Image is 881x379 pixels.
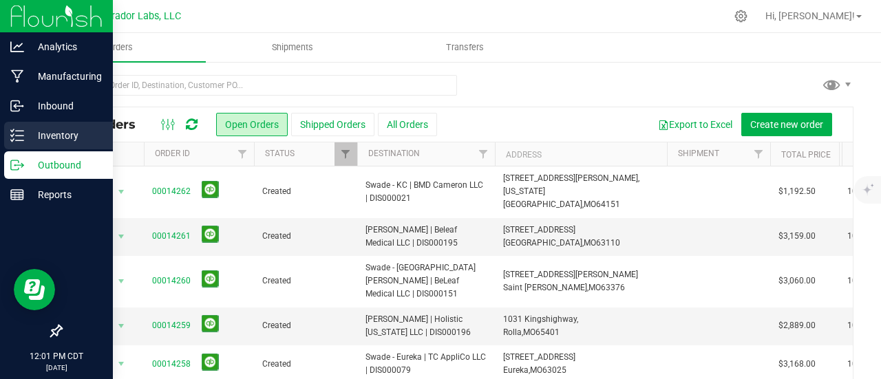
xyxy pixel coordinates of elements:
[24,68,107,85] p: Manufacturing
[503,186,584,209] span: [US_STATE][GEOGRAPHIC_DATA],
[596,238,620,248] span: 63110
[584,199,596,209] span: MO
[152,358,191,371] a: 00014258
[262,358,349,371] span: Created
[368,149,420,158] a: Destination
[503,225,575,235] span: [STREET_ADDRESS]
[24,127,107,144] p: Inventory
[10,188,24,202] inline-svg: Reports
[778,185,816,198] span: $1,192.50
[113,227,130,246] span: select
[10,158,24,172] inline-svg: Outbound
[778,274,816,288] span: $3,060.00
[542,365,566,375] span: 63025
[33,33,206,62] a: Orders
[152,185,191,198] a: 00014262
[503,314,578,324] span: 1031 Kingshighway,
[231,142,254,166] a: Filter
[206,33,379,62] a: Shipments
[113,182,130,202] span: select
[152,230,191,243] a: 00014261
[535,327,560,337] span: 65401
[10,99,24,113] inline-svg: Inbound
[503,327,523,337] span: Rolla,
[24,186,107,203] p: Reports
[747,142,770,166] a: Filter
[365,224,487,250] span: [PERSON_NAME] | Beleaf Medical LLC | DIS000195
[10,40,24,54] inline-svg: Analytics
[113,354,130,373] span: select
[335,142,357,166] a: Filter
[588,283,601,292] span: MO
[24,157,107,173] p: Outbound
[503,270,638,279] span: [STREET_ADDRESS][PERSON_NAME]
[100,10,181,22] span: Curador Labs, LLC
[88,41,151,54] span: Orders
[678,149,719,158] a: Shipment
[503,352,575,362] span: [STREET_ADDRESS]
[262,230,349,243] span: Created
[649,113,741,136] button: Export to Excel
[262,185,349,198] span: Created
[253,41,332,54] span: Shipments
[596,199,620,209] span: 64151
[365,313,487,339] span: [PERSON_NAME] | Holistic [US_STATE] LLC | DIS000196
[379,33,551,62] a: Transfers
[601,283,625,292] span: 63376
[155,149,190,158] a: Order ID
[472,142,495,166] a: Filter
[6,362,107,373] p: [DATE]
[61,75,457,96] input: Search Order ID, Destination, Customer PO...
[113,272,130,291] span: select
[741,113,832,136] button: Create new order
[113,316,130,336] span: select
[584,238,596,248] span: MO
[152,274,191,288] a: 00014260
[765,10,855,21] span: Hi, [PERSON_NAME]!
[530,365,542,375] span: MO
[365,351,487,377] span: Swade - Eureka | TC AppliCo LLC | DIS000079
[503,238,584,248] span: [GEOGRAPHIC_DATA],
[152,319,191,332] a: 00014259
[503,283,588,292] span: Saint [PERSON_NAME],
[778,358,816,371] span: $3,168.00
[365,179,487,205] span: Swade - KC | BMD Cameron LLC | DIS000021
[265,149,295,158] a: Status
[6,350,107,362] p: 12:01 PM CDT
[14,269,55,310] iframe: Resource center
[427,41,502,54] span: Transfers
[24,39,107,55] p: Analytics
[291,113,374,136] button: Shipped Orders
[750,119,823,130] span: Create new order
[262,319,349,332] span: Created
[378,113,437,136] button: All Orders
[216,113,288,136] button: Open Orders
[10,129,24,142] inline-svg: Inventory
[781,150,831,160] a: Total Price
[24,98,107,114] p: Inbound
[778,319,816,332] span: $2,889.00
[10,69,24,83] inline-svg: Manufacturing
[262,274,349,288] span: Created
[778,230,816,243] span: $3,159.00
[495,142,667,166] th: Address
[523,327,535,337] span: MO
[732,10,750,23] div: Manage settings
[365,261,487,301] span: Swade - [GEOGRAPHIC_DATA][PERSON_NAME] | BeLeaf Medical LLC | DIS000151
[503,365,530,375] span: Eureka,
[503,173,639,183] span: [STREET_ADDRESS][PERSON_NAME],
